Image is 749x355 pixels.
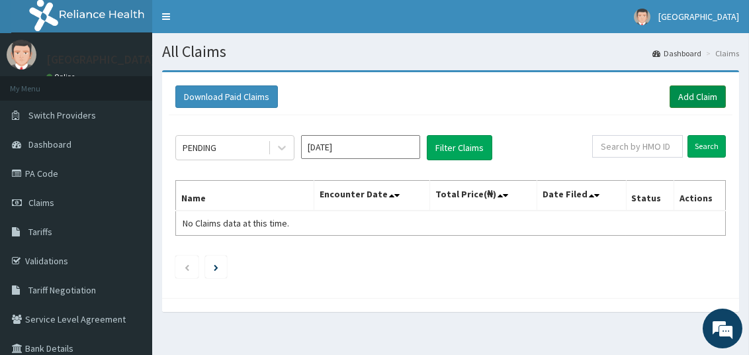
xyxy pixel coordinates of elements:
span: Switch Providers [28,109,96,121]
th: Actions [674,181,725,211]
input: Select Month and Year [301,135,420,159]
h1: All Claims [162,43,739,60]
span: Claims [28,197,54,209]
a: Next page [214,261,218,273]
span: [GEOGRAPHIC_DATA] [658,11,739,23]
span: Tariffs [28,226,52,238]
img: User Image [7,40,36,70]
input: Search [687,135,726,158]
th: Status [626,181,674,211]
p: [GEOGRAPHIC_DATA] [46,54,155,66]
span: Tariff Negotiation [28,284,96,296]
li: Claims [703,48,739,59]
button: Filter Claims [427,135,492,160]
button: Download Paid Claims [175,85,278,108]
th: Total Price(₦) [430,181,537,211]
div: PENDING [183,141,216,154]
th: Encounter Date [314,181,430,211]
th: Name [176,181,314,211]
a: Previous page [184,261,190,273]
input: Search by HMO ID [592,135,683,158]
th: Date Filed [537,181,626,211]
a: Online [46,72,78,81]
span: No Claims data at this time. [183,217,289,229]
a: Dashboard [652,48,701,59]
span: Dashboard [28,138,71,150]
img: User Image [634,9,650,25]
a: Add Claim [670,85,726,108]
